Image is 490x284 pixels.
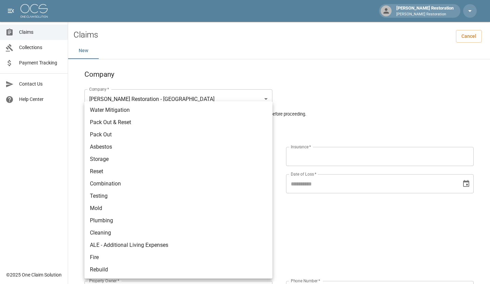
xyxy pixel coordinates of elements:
li: ALE - Additional Living Expenses [84,239,272,251]
li: Mold [84,202,272,214]
li: Storage [84,153,272,165]
li: Reset [84,165,272,178]
li: Fire [84,251,272,264]
li: Combination [84,178,272,190]
li: Pack Out [84,129,272,141]
li: Asbestos [84,141,272,153]
li: Rebuild [84,264,272,276]
li: Testing [84,190,272,202]
li: Cleaning [84,227,272,239]
li: Pack Out & Reset [84,116,272,129]
li: Water Mitigation [84,104,272,116]
li: Plumbing [84,214,272,227]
